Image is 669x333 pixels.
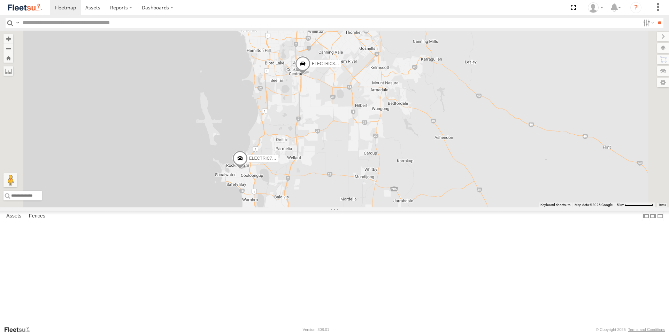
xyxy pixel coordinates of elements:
[3,43,13,53] button: Zoom out
[585,2,606,13] div: Wayne Betts
[640,18,655,28] label: Search Filter Options
[3,173,17,187] button: Drag Pegman onto the map to open Street View
[312,61,373,66] span: ELECTRIC3 - [PERSON_NAME]
[617,203,624,207] span: 5 km
[15,18,20,28] label: Search Query
[630,2,641,13] i: ?
[657,211,664,221] label: Hide Summary Table
[540,203,570,207] button: Keyboard shortcuts
[3,53,13,63] button: Zoom Home
[659,204,666,206] a: Terms (opens in new tab)
[4,326,36,333] a: Visit our Website
[3,34,13,43] button: Zoom in
[657,78,669,87] label: Map Settings
[3,211,25,221] label: Assets
[7,3,43,12] img: fleetsu-logo-horizontal.svg
[249,156,310,161] span: ELECTRIC7 - [PERSON_NAME]
[643,211,649,221] label: Dock Summary Table to the Left
[596,327,665,332] div: © Copyright 2025 -
[615,203,655,207] button: Map scale: 5 km per 78 pixels
[25,211,49,221] label: Fences
[3,66,13,76] label: Measure
[303,327,329,332] div: Version: 308.01
[649,211,656,221] label: Dock Summary Table to the Right
[628,327,665,332] a: Terms and Conditions
[575,203,613,207] span: Map data ©2025 Google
